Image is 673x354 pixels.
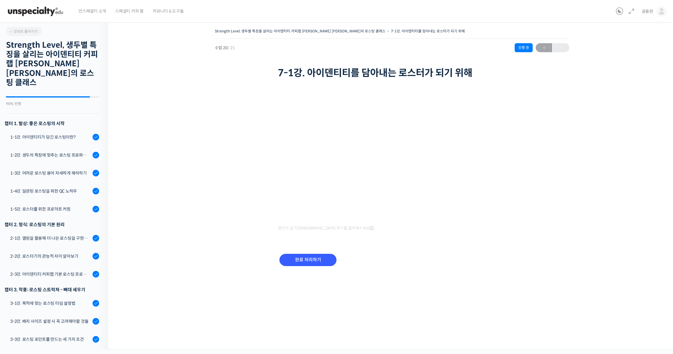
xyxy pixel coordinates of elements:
[536,44,552,52] span: ←
[10,134,91,140] div: 1-1강. 아이덴티티가 담긴 로스팅이란?
[278,67,506,79] h1: 7-1강. 아이덴티티를 담아내는 로스터가 되기 위해
[10,318,91,325] div: 3-2강. 배치 사이즈 설정 시 꼭 고려해야할 것들
[10,188,91,194] div: 1-4강. 일관된 로스팅을 위한 QC 노하우
[10,253,91,259] div: 2-2강. 로스터기의 관능적 차이 알아보기
[5,119,99,127] h3: 챕터 1. 발상: 좋은 로스팅의 시작
[391,29,465,33] a: 7-1강. 아이덴티티를 담아내는 로스터가 되기 위해
[10,152,91,158] div: 1-2강. 생두의 특징에 맞추는 로스팅 프로파일 'Stength Level'
[10,271,91,277] div: 2-3강. 아이덴티티 커피랩 기본 로스팅 프로파일 세팅
[642,9,653,14] span: 공동현
[5,286,99,294] div: 챕터 3. 작풍: 로스팅 스트럭쳐 - 뼈대 세우기
[9,29,38,34] span: 강의로 돌아가기
[278,226,374,231] span: 영상이 끊기[DEMOGRAPHIC_DATA] 여기를 클릭해주세요
[6,40,99,87] h2: Strength Level, 생두별 특징을 살리는 아이덴티티 커피랩 [PERSON_NAME] [PERSON_NAME]의 로스팅 클래스
[10,170,91,176] div: 1-3강. 어려운 로스팅 용어 자세하게 해석하기
[10,206,91,212] div: 1-5강. 로스터를 위한 프로덕트 커핑
[228,45,235,50] span: / 21
[279,254,336,266] input: 완료 처리하기
[515,43,533,52] div: 진행 중
[215,29,385,33] a: Strength Level, 생두별 특징을 살리는 아이덴티티 커피랩 [PERSON_NAME] [PERSON_NAME]의 로스팅 클래스
[6,102,99,106] div: 90% 진행
[536,43,552,52] a: ←이전
[6,27,42,36] a: 강의로 돌아가기
[5,220,99,229] div: 챕터 2. 형식: 로스팅의 기본 원리
[215,46,235,50] span: 수업 20
[10,235,91,241] div: 2-1강. 열원을 활용해 더 나은 로스팅을 구현하는 방법
[10,336,91,343] div: 3-3강. 로스팅 포인트를 만드는 세 가지 조건
[10,300,91,307] div: 3-1강. 목적에 맞는 로스팅 타임 설정법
